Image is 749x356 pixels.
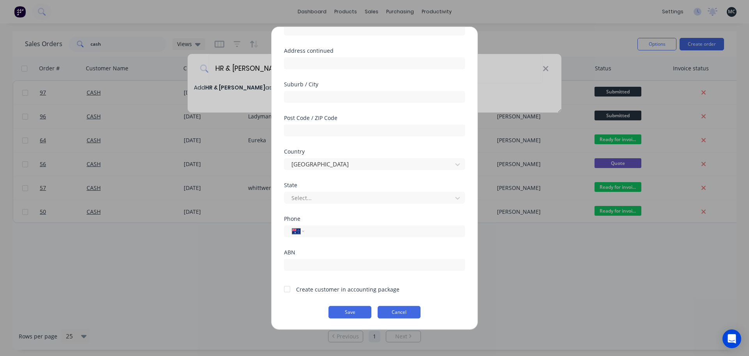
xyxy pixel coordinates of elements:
div: ABN [284,249,465,255]
div: State [284,182,465,188]
div: Open Intercom Messenger [722,329,741,348]
div: Country [284,148,465,154]
button: Save [328,306,371,318]
div: Create customer in accounting package [296,285,399,293]
button: Cancel [378,306,421,318]
div: Post Code / ZIP Code [284,115,465,120]
div: Suburb / City [284,81,465,87]
div: Address continued [284,48,465,53]
div: Phone [284,216,465,221]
